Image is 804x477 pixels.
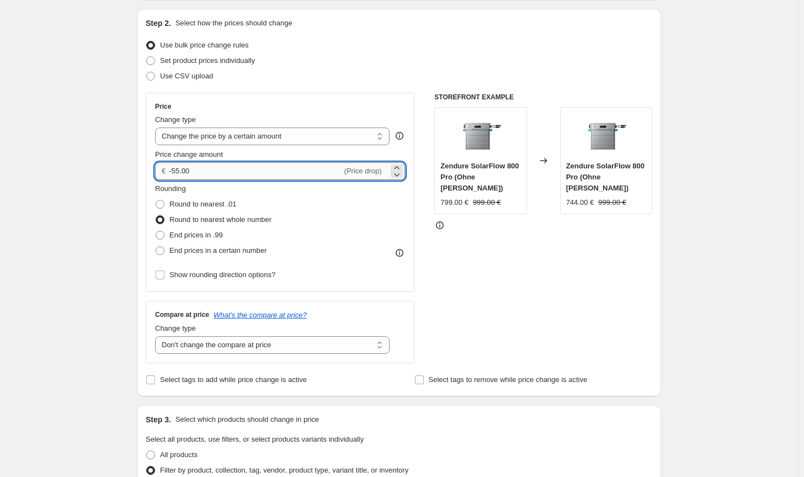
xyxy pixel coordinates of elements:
span: Use bulk price change rules [160,41,248,49]
div: 799.00 € [440,197,468,208]
input: -10.00 [169,162,342,180]
img: Zendure_Solarflow_800_PRO_2_80x.webp [584,113,628,157]
strike: 999.00 € [598,197,626,208]
span: Zendure SolarFlow 800 Pro (Ohne [PERSON_NAME]) [566,162,645,192]
span: Zendure SolarFlow 800 Pro (Ohne [PERSON_NAME]) [440,162,519,192]
span: Round to nearest whole number [169,215,271,224]
h6: STOREFRONT EXAMPLE [434,93,652,102]
span: € [162,167,166,175]
h2: Step 2. [146,18,171,29]
img: Zendure_Solarflow_800_PRO_2_80x.webp [459,113,503,157]
h2: Step 3. [146,414,171,425]
div: 744.00 € [566,197,594,208]
span: (Price drop) [344,167,382,175]
span: Use CSV upload [160,72,213,80]
strike: 999.00 € [473,197,501,208]
h3: Price [155,102,171,111]
span: End prices in .99 [169,231,223,239]
span: Rounding [155,184,186,193]
span: Filter by product, collection, tag, vendor, product type, variant title, or inventory [160,466,408,474]
p: Select which products should change in price [175,414,319,425]
span: All products [160,451,198,459]
span: End prices in a certain number [169,246,267,255]
span: Select tags to add while price change is active [160,375,307,384]
button: What's the compare at price? [214,311,307,319]
span: Select tags to remove while price change is active [429,375,588,384]
span: Select all products, use filters, or select products variants individually [146,435,364,443]
span: Change type [155,324,196,332]
span: Change type [155,115,196,124]
div: help [394,130,405,141]
span: Set product prices individually [160,56,255,65]
span: Price change amount [155,150,223,158]
p: Select how the prices should change [175,18,292,29]
span: Show rounding direction options? [169,271,275,279]
h3: Compare at price [155,310,209,319]
span: Round to nearest .01 [169,200,236,208]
